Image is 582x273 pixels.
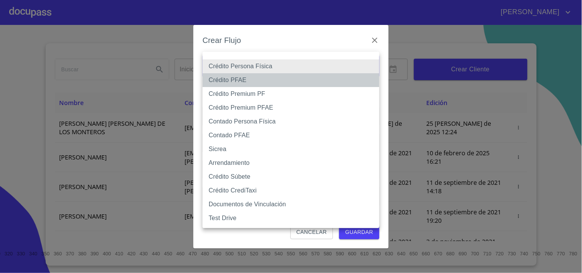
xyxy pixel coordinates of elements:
[203,115,379,128] li: Contado Persona Física
[203,197,379,211] li: Documentos de Vinculación
[203,101,379,115] li: Crédito Premium PFAE
[203,170,379,184] li: Crédito Súbete
[203,142,379,156] li: Sicrea
[203,156,379,170] li: Arrendamiento
[203,87,379,101] li: Crédito Premium PF
[203,211,379,225] li: Test Drive
[203,184,379,197] li: Crédito CrediTaxi
[203,128,379,142] li: Contado PFAE
[203,55,379,59] li: None
[203,73,379,87] li: Crédito PFAE
[203,59,379,73] li: Crédito Persona Física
